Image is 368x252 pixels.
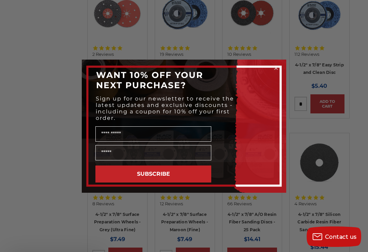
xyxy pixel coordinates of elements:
[95,145,211,160] input: Email
[273,65,279,72] button: Close dialog
[325,234,357,240] span: Contact us
[95,166,211,183] button: SUBSCRIBE
[307,226,361,247] button: Contact us
[96,95,234,121] span: Sign up for our newsletter to receive the latest updates and exclusive discounts - including a co...
[96,70,203,90] span: WANT 10% OFF YOUR NEXT PURCHASE?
